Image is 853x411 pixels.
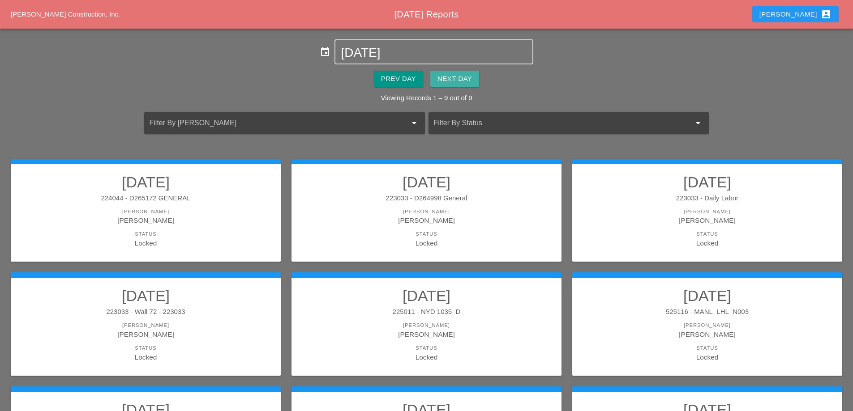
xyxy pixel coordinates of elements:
div: [PERSON_NAME] [581,322,833,329]
button: [PERSON_NAME] [752,6,839,22]
i: arrow_drop_down [693,118,703,128]
div: Locked [300,238,553,248]
input: Select Date [341,46,527,60]
div: [PERSON_NAME] [581,215,833,225]
div: Next Day [437,74,472,84]
div: Status [300,344,553,352]
div: Locked [581,352,833,362]
div: [PERSON_NAME] [20,215,272,225]
div: 223033 - D264998 General [300,193,553,203]
div: [PERSON_NAME] [300,322,553,329]
div: 225011 - NYD 1035_D [300,307,553,317]
h2: [DATE] [581,287,833,305]
div: Locked [581,238,833,248]
div: Status [581,230,833,238]
i: event [320,47,330,57]
h2: [DATE] [300,173,553,191]
i: account_box [821,9,832,20]
div: Prev Day [381,74,416,84]
a: [DATE]525116 - MANL_LHL_N003[PERSON_NAME][PERSON_NAME]StatusLocked [581,287,833,362]
a: [PERSON_NAME] Construction, Inc. [11,10,120,18]
h2: [DATE] [300,287,553,305]
div: 525116 - MANL_LHL_N003 [581,307,833,317]
div: Locked [20,352,272,362]
div: [PERSON_NAME] [581,208,833,216]
h2: [DATE] [20,173,272,191]
div: 223033 - Wall 72 - 223033 [20,307,272,317]
i: arrow_drop_down [409,118,420,128]
div: Status [20,344,272,352]
div: Status [300,230,553,238]
div: [PERSON_NAME] [20,322,272,329]
div: [PERSON_NAME] [759,9,832,20]
a: [DATE]223033 - D264998 General[PERSON_NAME][PERSON_NAME]StatusLocked [300,173,553,248]
div: [PERSON_NAME] [20,329,272,339]
a: [DATE]223033 - Daily Labor[PERSON_NAME][PERSON_NAME]StatusLocked [581,173,833,248]
div: Locked [20,238,272,248]
a: [DATE]225011 - NYD 1035_D[PERSON_NAME][PERSON_NAME]StatusLocked [300,287,553,362]
div: [PERSON_NAME] [300,208,553,216]
div: Status [581,344,833,352]
span: [DATE] Reports [394,9,459,19]
div: 223033 - Daily Labor [581,193,833,203]
div: [PERSON_NAME] [300,329,553,339]
button: Prev Day [374,71,423,87]
div: Locked [300,352,553,362]
h2: [DATE] [581,173,833,191]
div: [PERSON_NAME] [300,215,553,225]
div: [PERSON_NAME] [20,208,272,216]
a: [DATE]224044 - D265172 GENERAL[PERSON_NAME][PERSON_NAME]StatusLocked [20,173,272,248]
button: Next Day [430,71,479,87]
div: [PERSON_NAME] [581,329,833,339]
h2: [DATE] [20,287,272,305]
a: [DATE]223033 - Wall 72 - 223033[PERSON_NAME][PERSON_NAME]StatusLocked [20,287,272,362]
div: Status [20,230,272,238]
div: 224044 - D265172 GENERAL [20,193,272,203]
